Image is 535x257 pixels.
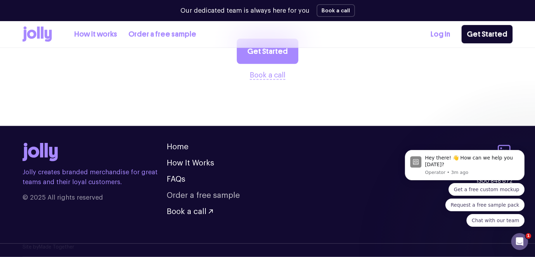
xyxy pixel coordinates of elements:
[23,167,167,187] p: Jolly creates branded merchandise for great teams and their loyal customers.
[23,244,512,251] p: Site by
[39,245,74,250] a: Made Together
[167,159,214,167] a: How It Works
[167,208,213,215] button: Book a call
[23,193,167,202] span: © 2025 All rights reserved
[167,175,185,183] a: FAQs
[526,233,531,239] span: 1
[237,39,298,64] a: Get Started
[167,192,240,199] a: Order a free sample
[167,208,206,215] span: Book a call
[180,6,310,15] p: Our dedicated team is always here for you
[431,29,450,40] a: Log In
[461,25,512,43] a: Get Started
[74,29,117,40] a: How it works
[317,4,355,17] button: Book a call
[250,70,285,81] button: Book a call
[128,29,196,40] a: Order a free sample
[394,144,535,231] iframe: Intercom notifications message
[511,233,528,250] iframe: Intercom live chat
[167,143,189,151] a: Home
